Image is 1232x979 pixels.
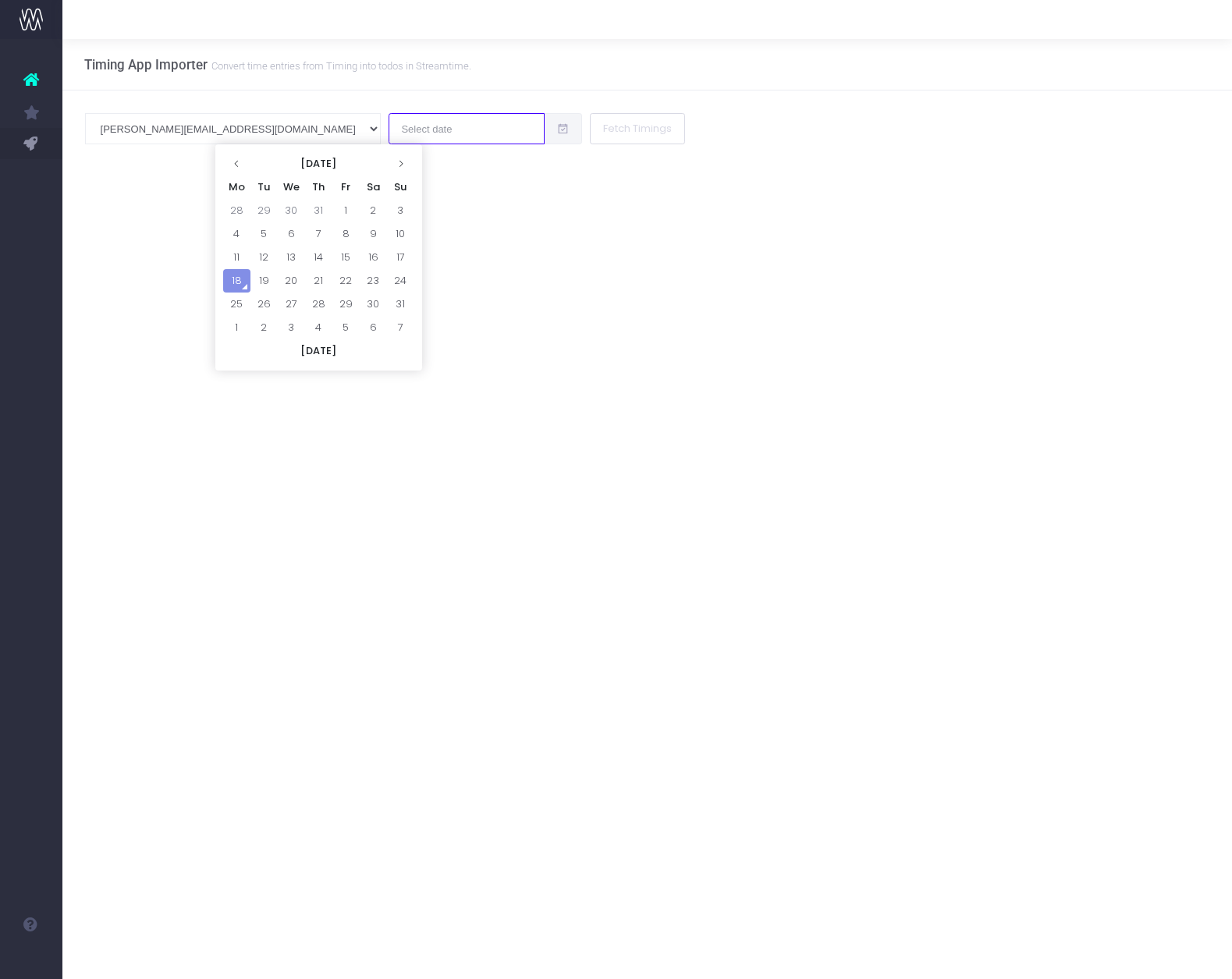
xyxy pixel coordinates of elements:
[332,176,360,199] th: Fr
[360,269,387,293] td: 23
[332,199,360,222] td: 1
[278,293,305,316] td: 27
[590,113,685,144] button: Fetch Timings
[305,176,332,199] th: Th
[223,269,250,293] td: 18
[387,269,414,293] td: 24
[305,199,332,222] td: 31
[360,316,387,339] td: 6
[250,199,278,222] td: 29
[387,316,414,339] td: 7
[305,246,332,269] td: 14
[360,222,387,246] td: 9
[360,246,387,269] td: 16
[332,269,360,293] td: 22
[223,316,250,339] td: 1
[278,222,305,246] td: 6
[305,293,332,316] td: 28
[250,176,278,199] th: Tu
[387,199,414,222] td: 3
[387,176,414,199] th: Su
[332,293,360,316] td: 29
[360,199,387,222] td: 2
[20,948,43,971] img: images/default_profile_image.png
[223,176,250,199] th: Mo
[250,152,387,176] th: [DATE]
[332,316,360,339] td: 5
[278,199,305,222] td: 30
[278,269,305,293] td: 20
[208,57,471,73] small: Convert time entries from Timing into todos in Streamtime.
[389,113,545,144] input: Select date
[387,293,414,316] td: 31
[278,246,305,269] td: 13
[250,246,278,269] td: 12
[223,339,414,363] th: [DATE]
[250,293,278,316] td: 26
[250,222,278,246] td: 5
[84,57,471,73] h3: Timing App Importer
[360,293,387,316] td: 30
[332,246,360,269] td: 15
[223,199,250,222] td: 28
[360,176,387,199] th: Sa
[223,246,250,269] td: 11
[223,222,250,246] td: 4
[387,222,414,246] td: 10
[223,293,250,316] td: 25
[387,246,414,269] td: 17
[278,176,305,199] th: We
[278,316,305,339] td: 3
[305,269,332,293] td: 21
[250,269,278,293] td: 19
[305,316,332,339] td: 4
[332,222,360,246] td: 8
[305,222,332,246] td: 7
[250,316,278,339] td: 2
